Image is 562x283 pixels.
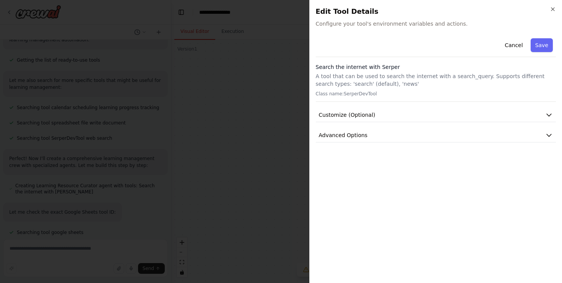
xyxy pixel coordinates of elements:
[316,108,556,122] button: Customize (Optional)
[316,20,556,28] span: Configure your tool's environment variables and actions.
[500,38,527,52] button: Cancel
[316,128,556,142] button: Advanced Options
[316,63,556,71] h3: Search the internet with Serper
[531,38,553,52] button: Save
[319,131,368,139] span: Advanced Options
[316,91,556,97] p: Class name: SerperDevTool
[316,72,556,88] p: A tool that can be used to search the internet with a search_query. Supports different search typ...
[319,111,375,119] span: Customize (Optional)
[316,6,556,17] h2: Edit Tool Details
